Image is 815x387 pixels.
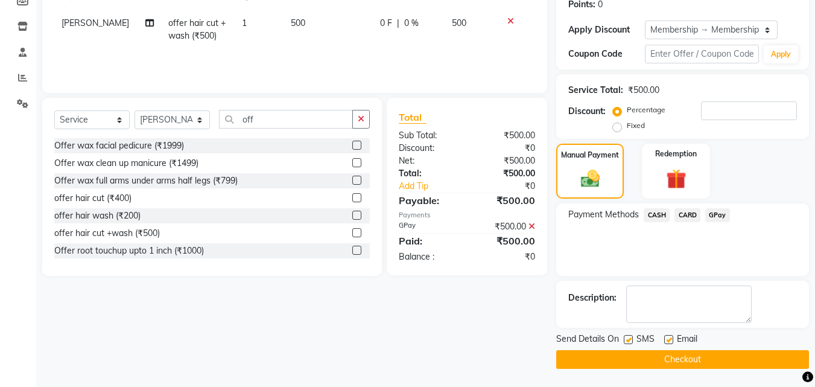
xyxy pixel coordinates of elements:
[452,18,466,28] span: 500
[568,84,623,97] div: Service Total:
[660,167,693,191] img: _gift.svg
[467,220,544,233] div: ₹500.00
[399,111,427,124] span: Total
[568,208,639,221] span: Payment Methods
[556,333,619,348] span: Send Details On
[568,105,606,118] div: Discount:
[467,142,544,155] div: ₹0
[655,149,697,159] label: Redemption
[390,142,467,155] div: Discount:
[467,193,544,208] div: ₹500.00
[575,168,606,190] img: _cash.svg
[54,245,204,257] div: Offer root touchup upto 1 inch (₹1000)
[627,104,665,115] label: Percentage
[568,24,644,36] div: Apply Discount
[568,292,617,304] div: Description:
[390,193,467,208] div: Payable:
[467,129,544,142] div: ₹500.00
[399,210,535,220] div: Payments
[568,48,644,60] div: Coupon Code
[480,180,545,193] div: ₹0
[467,234,544,248] div: ₹500.00
[219,110,353,129] input: Search or Scan
[764,45,798,63] button: Apply
[54,174,238,187] div: Offer wax full arms under arms half legs (₹799)
[561,150,619,161] label: Manual Payment
[397,17,399,30] span: |
[390,180,480,193] a: Add Tip
[628,84,659,97] div: ₹500.00
[54,157,198,170] div: Offer wax clean up manicure (₹1499)
[390,167,467,180] div: Total:
[705,208,730,222] span: GPay
[645,45,759,63] input: Enter Offer / Coupon Code
[390,155,467,167] div: Net:
[404,17,419,30] span: 0 %
[390,234,467,248] div: Paid:
[242,18,247,28] span: 1
[291,18,305,28] span: 500
[627,120,645,131] label: Fixed
[168,18,226,41] span: offer hair cut +wash (₹500)
[636,333,655,348] span: SMS
[677,333,697,348] span: Email
[54,139,184,152] div: Offer wax facial pedicure (₹1999)
[644,208,670,222] span: CASH
[556,350,809,369] button: Checkout
[467,167,544,180] div: ₹500.00
[467,251,544,263] div: ₹0
[390,220,467,233] div: GPay
[54,227,160,240] div: offer hair cut +wash (₹500)
[467,155,544,167] div: ₹500.00
[54,209,141,222] div: offer hair wash (₹200)
[674,208,700,222] span: CARD
[62,18,129,28] span: [PERSON_NAME]
[54,192,132,205] div: offer hair cut (₹400)
[390,251,467,263] div: Balance :
[390,129,467,142] div: Sub Total:
[380,17,392,30] span: 0 F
